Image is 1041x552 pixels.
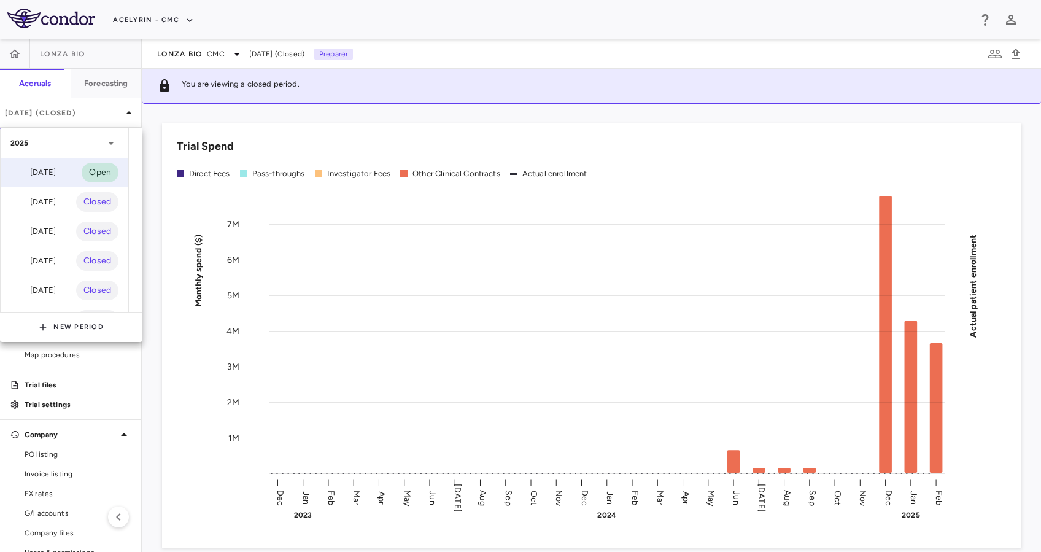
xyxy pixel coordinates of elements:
[10,224,56,239] div: [DATE]
[1,128,128,158] div: 2025
[10,283,56,298] div: [DATE]
[10,138,29,149] p: 2025
[10,254,56,268] div: [DATE]
[82,166,118,179] span: Open
[10,165,56,180] div: [DATE]
[76,254,118,268] span: Closed
[76,225,118,238] span: Closed
[76,195,118,209] span: Closed
[10,195,56,209] div: [DATE]
[76,284,118,297] span: Closed
[39,317,104,337] button: New Period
